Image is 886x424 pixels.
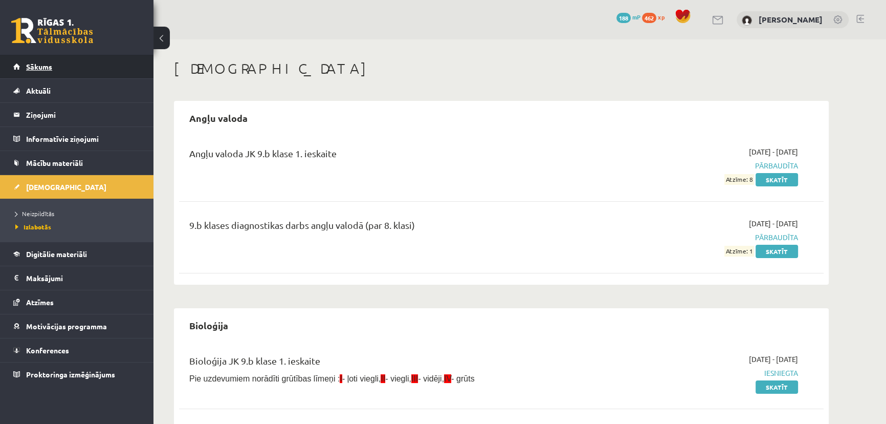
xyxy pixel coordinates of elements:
div: Angļu valoda JK 9.b klase 1. ieskaite [189,146,590,165]
span: Izlabotās [15,223,51,231]
div: Bioloģija JK 9.b klase 1. ieskaite [189,354,590,373]
span: Pārbaudīta [605,160,798,171]
legend: Ziņojumi [26,103,141,126]
img: Aigars Laķis [742,15,752,26]
a: Skatīt [756,245,798,258]
a: Rīgas 1. Tālmācības vidusskola [11,18,93,44]
legend: Informatīvie ziņojumi [26,127,141,151]
a: Skatīt [756,173,798,186]
span: xp [658,13,664,21]
span: 462 [642,13,656,23]
a: 188 mP [616,13,640,21]
a: Informatīvie ziņojumi [13,127,141,151]
a: Digitālie materiāli [13,242,141,266]
a: Proktoringa izmēģinājums [13,363,141,386]
span: Atzīme: 1 [724,246,754,257]
span: mP [632,13,640,21]
span: II [381,374,385,383]
span: Mācību materiāli [26,158,83,167]
span: Proktoringa izmēģinājums [26,370,115,379]
span: 188 [616,13,631,23]
a: Aktuāli [13,79,141,102]
a: Ziņojumi [13,103,141,126]
a: Neizpildītās [15,209,143,218]
legend: Maksājumi [26,266,141,290]
a: Konferences [13,338,141,362]
h2: Bioloģija [179,313,238,337]
span: Pie uzdevumiem norādīti grūtības līmeņi : - ļoti viegli, - viegli, - vidēji, - grūts [189,374,475,383]
span: Aktuāli [26,86,51,95]
div: 9.b klases diagnostikas darbs angļu valodā (par 8. klasi) [189,218,590,237]
a: Maksājumi [13,266,141,290]
span: I [340,374,342,383]
span: Atzīmes [26,298,54,307]
a: [PERSON_NAME] [759,14,823,25]
span: [DATE] - [DATE] [749,146,798,157]
a: Motivācijas programma [13,314,141,338]
a: Atzīmes [13,290,141,314]
h1: [DEMOGRAPHIC_DATA] [174,60,829,77]
span: Neizpildītās [15,209,54,218]
a: Sākums [13,55,141,78]
a: Mācību materiāli [13,151,141,175]
span: Motivācijas programma [26,322,107,331]
span: Konferences [26,346,69,355]
span: Pārbaudīta [605,232,798,243]
span: IV [444,374,451,383]
span: Iesniegta [605,368,798,378]
span: [DEMOGRAPHIC_DATA] [26,182,106,192]
span: [DATE] - [DATE] [749,218,798,229]
span: Digitālie materiāli [26,249,87,259]
span: [DATE] - [DATE] [749,354,798,365]
a: Izlabotās [15,222,143,231]
span: Sākums [26,62,52,71]
span: Atzīme: 8 [724,174,754,185]
a: 462 xp [642,13,670,21]
a: [DEMOGRAPHIC_DATA] [13,175,141,199]
a: Skatīt [756,380,798,394]
span: III [411,374,418,383]
h2: Angļu valoda [179,106,258,130]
